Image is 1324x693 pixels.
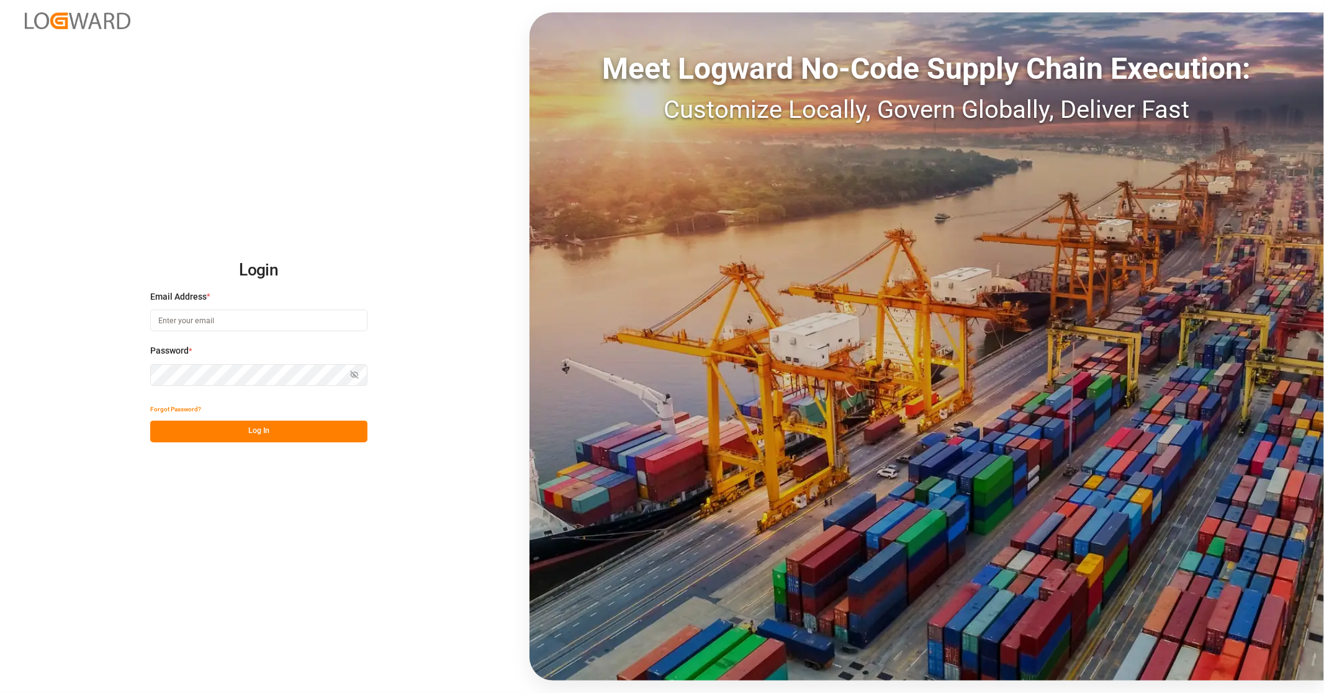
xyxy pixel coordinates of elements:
img: Logward_new_orange.png [25,12,130,29]
h2: Login [150,251,367,290]
div: Customize Locally, Govern Globally, Deliver Fast [529,91,1324,128]
button: Log In [150,421,367,442]
span: Password [150,344,189,357]
button: Forgot Password? [150,399,201,421]
input: Enter your email [150,310,367,331]
div: Meet Logward No-Code Supply Chain Execution: [529,47,1324,91]
span: Email Address [150,290,207,303]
